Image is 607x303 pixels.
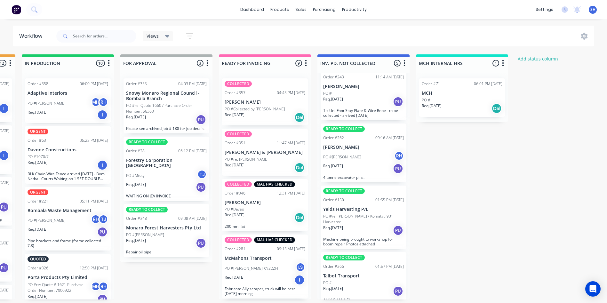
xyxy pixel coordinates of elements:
[292,5,310,14] div: sales
[254,181,295,187] div: MAL HAS CHECKED
[222,179,308,232] div: COLLECTEDMAL HAS CHECKEDOrder #34612:31 PM [DATE][PERSON_NAME]PO #DaveoReq.[DATE]Del200mm flat
[474,81,502,87] div: 06:01 PM [DATE]
[323,255,365,260] div: READY TO COLLECT
[422,103,442,109] p: Req. [DATE]
[422,91,502,96] p: MCH
[178,81,207,87] div: 04:03 PM [DATE]
[225,246,245,252] div: Order #281
[375,74,404,80] div: 11:14 AM [DATE]
[321,186,406,249] div: READY TO COLLECTOrder #15001:55 PM [DATE]Yelds Harvesting P/LPO #re: [PERSON_NAME] / Komatsu 931 ...
[323,225,343,231] p: Req. [DATE]
[126,173,145,179] p: PO #Missy
[12,5,21,14] img: Factory
[296,262,305,272] div: LS
[28,160,47,165] p: Req. [DATE]
[375,135,404,141] div: 09:16 AM [DATE]
[28,147,108,153] p: Davone Constructions
[323,145,404,150] p: [PERSON_NAME]
[126,158,207,169] p: Forestry Corporation [GEOGRAPHIC_DATA]
[225,200,305,205] p: [PERSON_NAME]
[28,294,47,299] p: Req. [DATE]
[323,188,365,194] div: READY TO COLLECT
[126,216,147,221] div: Order #348
[323,264,344,269] div: Order #266
[97,160,108,170] div: I
[225,81,252,87] div: COLLECTED
[126,194,207,198] p: WAITING ON JEV INVOICE
[515,54,562,63] button: Add status column
[25,126,111,184] div: URGENTOrder #6305:23 PM [DATE]Davone ConstructionsPO #1070/7Req.[DATE]IBLK Chain Wire Fence arriv...
[323,207,404,212] p: Yelds Harvesting P/L
[323,108,404,118] p: 1 x Uni-Foot Stay Plate & Wire Rope - to be collected - arrived [DATE]
[126,232,164,238] p: PO #[PERSON_NAME]
[375,264,404,269] div: 01:57 PM [DATE]
[294,275,305,285] div: I
[25,78,111,123] div: Order #35806:00 PM [DATE]Adaptive InteriorsPO #[PERSON_NAME]MHRHReq.[DATE]I
[323,163,343,169] p: Req. [DATE]
[225,286,305,296] p: Fabricate Ally scraper, truck will be here [DATE] morning
[28,256,49,262] div: QUOTED
[124,137,209,201] div: READY TO COLLECTOrder #2806:12 PM [DATE]Forestry Corporation [GEOGRAPHIC_DATA]PO #MissyTJReq.[DAT...
[225,206,244,212] p: PO #Daveo
[225,256,305,261] p: McMahons Transport
[126,103,207,114] p: PO #re: Quote 1660 / Purchase Order Number: 56363
[267,5,292,14] div: products
[323,286,343,291] p: Req. [DATE]
[225,275,244,280] p: Req. [DATE]
[277,246,305,252] div: 09:15 AM [DATE]
[196,182,206,192] div: PU
[28,189,48,195] div: URGENT
[323,154,361,160] p: PO #[PERSON_NAME]
[375,197,404,203] div: 01:55 PM [DATE]
[124,204,209,257] div: READY TO COLLECTOrder #34809:08 AM [DATE]Monaro Forest Harvesters Pty LtdPO #[PERSON_NAME]Req.[DA...
[225,212,244,218] p: Req. [DATE]
[419,78,505,117] div: Order #7106:01 PM [DATE]MCHPO #Req.[DATE]Del
[321,124,406,183] div: READY TO COLLECTOrder #26209:16 AM [DATE][PERSON_NAME]PO #[PERSON_NAME]RHReq.[DATE]PU4 tonne exca...
[28,138,46,143] div: Order #63
[91,214,100,224] div: RH
[28,282,91,293] p: PO #re: Quote # 1621 Purchase Order Number: 7000922
[28,198,48,204] div: Order #221
[277,140,305,146] div: 11:47 AM [DATE]
[323,126,365,132] div: READY TO COLLECT
[339,5,370,14] div: productivity
[28,100,66,106] p: PO #[PERSON_NAME]
[28,154,49,160] p: PO #1070/7
[323,91,332,96] p: PO #
[323,84,404,89] p: [PERSON_NAME]
[225,190,245,196] div: Order #346
[225,150,305,155] p: [PERSON_NAME] & [PERSON_NAME]
[225,266,278,271] p: PO #[PERSON_NAME] XN22ZH
[225,237,252,243] div: COLLECTED
[126,81,147,87] div: Order #355
[323,298,404,302] p: ALLY CHANNEL
[28,91,108,96] p: Adaptive Interiors
[178,148,207,154] div: 06:12 PM [DATE]
[277,90,305,96] div: 04:45 PM [DATE]
[422,81,440,87] div: Order #71
[237,5,267,14] a: dashboard
[73,30,136,43] input: Search for orders...
[323,280,332,286] p: PO #
[28,208,108,213] p: Bombala Waste Management
[80,138,108,143] div: 05:23 PM [DATE]
[393,163,403,174] div: PU
[99,214,108,224] div: TJ
[222,129,308,176] div: COLLECTEDOrder #35111:47 AM [DATE][PERSON_NAME] & [PERSON_NAME]PO #re: [PERSON_NAME]Req.[DATE]Del
[126,238,146,243] p: Req. [DATE]
[126,250,207,254] p: Repair oil pipe
[225,90,245,96] div: Order #357
[126,225,207,231] p: Monaro Forest Harvesters Pty Ltd
[99,97,108,107] div: RH
[323,273,404,279] p: Talbot Transport
[126,139,168,145] div: READY TO COLLECT
[394,151,404,161] div: RH
[126,182,146,187] p: Req. [DATE]
[225,140,245,146] div: Order #351
[80,265,108,271] div: 12:50 PM [DATE]
[393,286,403,296] div: PU
[126,207,168,212] div: READY TO COLLECT
[124,78,209,133] div: Order #35504:03 PM [DATE]Snowy Monaro Regional Council - Bombala BranchPO #re: Quote 1660 / Purch...
[28,129,48,134] div: URGENT
[225,131,252,137] div: COLLECTED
